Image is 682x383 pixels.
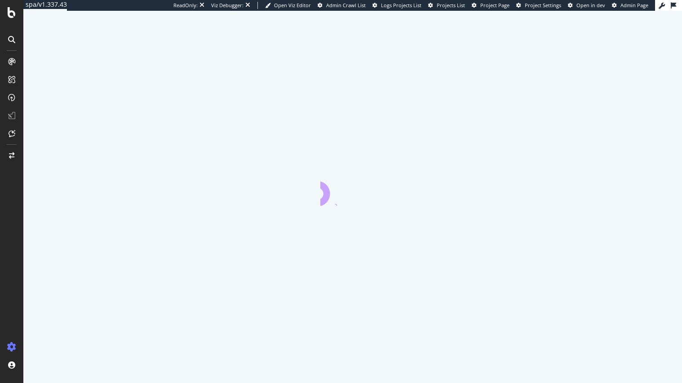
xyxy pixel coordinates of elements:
a: Project Settings [516,2,561,9]
span: Project Page [480,2,509,9]
a: Admin Crawl List [318,2,366,9]
div: animation [320,174,385,206]
span: Logs Projects List [381,2,421,9]
span: Project Settings [525,2,561,9]
span: Projects List [437,2,465,9]
span: Admin Page [620,2,648,9]
a: Admin Page [612,2,648,9]
a: Logs Projects List [372,2,421,9]
a: Project Page [472,2,509,9]
span: Admin Crawl List [326,2,366,9]
a: Projects List [428,2,465,9]
div: Viz Debugger: [211,2,244,9]
div: ReadOnly: [173,2,198,9]
span: Open in dev [576,2,605,9]
a: Open Viz Editor [265,2,311,9]
a: Open in dev [568,2,605,9]
span: Open Viz Editor [274,2,311,9]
